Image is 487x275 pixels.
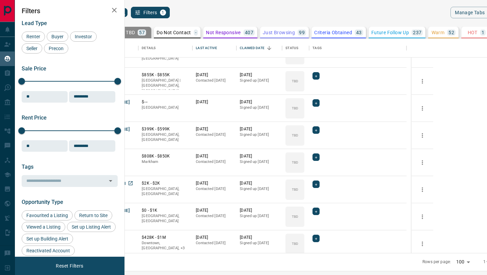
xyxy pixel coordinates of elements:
button: more [417,130,427,141]
p: Do Not Contact [157,30,191,35]
p: Signed up [DATE] [240,240,279,246]
div: Name [91,39,138,58]
p: $0 - $1K [142,208,189,213]
p: TBD [126,30,135,35]
span: Set up Building Alert [24,236,71,241]
p: [GEOGRAPHIC_DATA], [GEOGRAPHIC_DATA] [142,186,189,197]
div: Return to Site [74,210,112,220]
div: + [312,153,320,161]
span: Lead Type [22,20,47,26]
p: - [195,30,196,35]
p: [DATE] [240,126,279,132]
p: $2K - $2K [142,181,189,186]
p: 407 [245,30,253,35]
div: Tags [309,39,406,58]
p: North York, Midtown | Central, Toronto [142,240,189,251]
p: $808K - $850K [142,153,189,159]
p: [DATE] [240,72,279,78]
div: Renter [22,31,45,42]
span: Viewed a Listing [24,224,63,230]
p: [DATE] [196,181,233,186]
p: [DATE] [196,208,233,213]
div: Tags [312,39,322,58]
span: Buyer [49,34,66,39]
div: Precon [44,43,68,54]
div: Last Active [192,39,236,58]
div: + [312,235,320,242]
p: TBD [292,187,298,192]
span: Investor [72,34,94,39]
p: [DATE] [196,126,233,132]
p: [DATE] [240,153,279,159]
button: more [417,76,427,86]
p: 52 [448,30,454,35]
span: Seller [24,46,40,51]
div: Viewed a Listing [22,222,65,232]
p: Signed up [DATE] [240,213,279,219]
span: Reactivated Account [24,248,72,253]
p: $--- [142,99,189,105]
p: Signed up [DATE] [240,105,279,110]
span: Precon [46,46,66,51]
p: TBD [292,106,298,111]
p: Signed up [DATE] [240,78,279,83]
span: + [315,181,317,188]
p: 237 [413,30,421,35]
p: [DATE] [196,99,233,105]
p: Contacted [DATE] [196,159,233,165]
p: Future Follow Up [371,30,409,35]
button: Filters1 [131,7,170,18]
div: Reactivated Account [22,246,75,256]
p: [GEOGRAPHIC_DATA], [GEOGRAPHIC_DATA] [142,132,189,143]
div: Claimed Date [240,39,264,58]
span: Sale Price [22,65,46,72]
p: $399K - $599K [142,126,189,132]
span: + [315,72,317,79]
p: $428K - $1M [142,235,189,240]
p: [GEOGRAPHIC_DATA], [GEOGRAPHIC_DATA] [142,213,189,224]
span: + [315,154,317,161]
div: Details [138,39,192,58]
span: Tags [22,164,33,170]
p: Signed up [DATE] [240,186,279,192]
p: Criteria Obtained [314,30,352,35]
span: Rent Price [22,114,47,121]
span: + [315,208,317,215]
p: [DATE] [240,181,279,186]
p: TBD [292,133,298,138]
div: Set up Listing Alert [67,222,116,232]
p: 1 [482,30,484,35]
p: [DATE] [196,72,233,78]
p: Rows per page: [422,259,451,265]
span: + [315,235,317,242]
p: TBD [292,79,298,84]
button: more [417,239,427,249]
p: Contacted [DATE] [196,240,233,246]
p: Contacted [DATE] [196,132,233,137]
div: Claimed Date [236,39,282,58]
p: Contacted [DATE] [196,186,233,192]
button: Reset Filters [51,260,88,272]
span: + [315,100,317,106]
p: Signed up [DATE] [240,159,279,165]
p: 99 [299,30,305,35]
p: [DATE] [240,235,279,240]
p: Just Browsing [263,30,295,35]
p: 57 [139,30,145,35]
button: more [417,103,427,113]
p: [DATE] [196,153,233,159]
p: [GEOGRAPHIC_DATA] [142,105,189,110]
span: Favourited a Listing [24,213,70,218]
div: Seller [22,43,42,54]
span: Return to Site [77,213,110,218]
button: more [417,212,427,222]
div: + [312,181,320,188]
div: Details [142,39,156,58]
p: TBD [292,160,298,165]
span: + [315,127,317,133]
h2: Filters [22,7,118,15]
div: + [312,72,320,80]
a: Open in New Tab [126,179,135,188]
div: + [312,208,320,215]
button: Open [106,176,115,186]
